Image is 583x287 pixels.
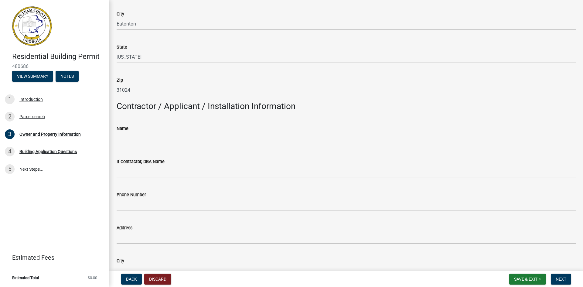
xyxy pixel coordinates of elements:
wm-modal-confirm: Notes [56,74,79,79]
span: $0.00 [88,276,97,280]
button: Next [551,274,571,285]
label: If Contractor, DBA Name [117,160,165,164]
div: 4 [5,147,15,156]
label: Name [117,127,128,131]
span: 480686 [12,63,97,69]
h4: Residential Building Permit [12,52,104,61]
div: Introduction [19,97,43,101]
h3: Contractor / Applicant / Installation Information [117,101,576,111]
label: State [117,45,127,50]
div: Parcel search [19,114,45,119]
a: Estimated Fees [5,251,100,264]
wm-modal-confirm: Summary [12,74,53,79]
button: Discard [144,274,171,285]
label: Address [117,226,132,230]
button: Back [121,274,142,285]
button: View Summary [12,71,53,82]
span: Estimated Total [12,276,39,280]
span: Save & Exit [514,277,537,282]
div: 3 [5,129,15,139]
div: 5 [5,164,15,174]
label: City [117,259,124,263]
img: Putnam County, Georgia [12,6,52,46]
div: Owner and Property Information [19,132,81,136]
label: Phone Number [117,193,146,197]
button: Notes [56,71,79,82]
label: Zip [117,78,123,83]
label: City [117,12,124,16]
span: Back [126,277,137,282]
div: Building Application Questions [19,149,77,154]
div: 2 [5,112,15,121]
button: Save & Exit [509,274,546,285]
span: Next [556,277,566,282]
div: 1 [5,94,15,104]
